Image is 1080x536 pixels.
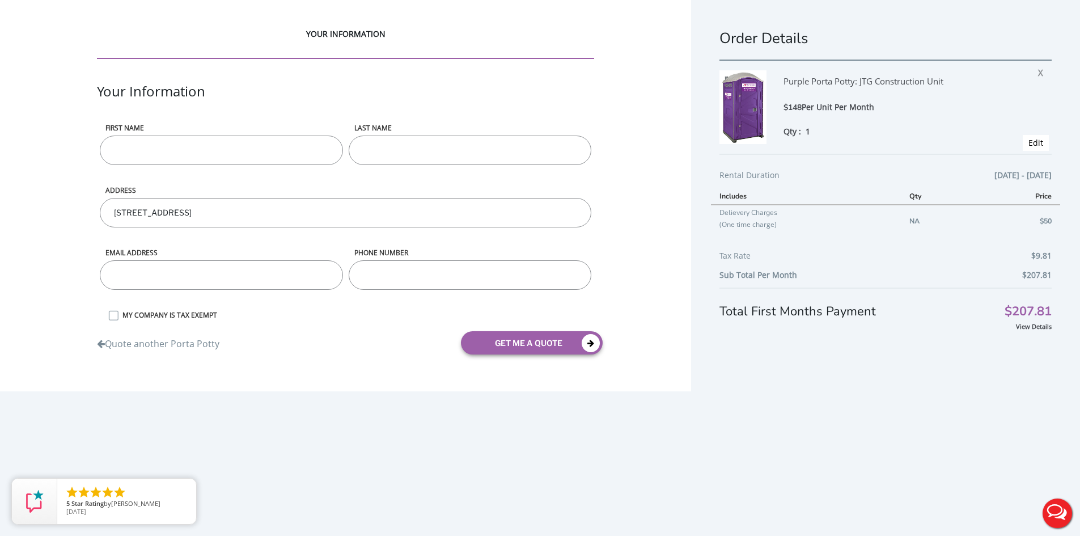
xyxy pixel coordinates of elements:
span: by [66,500,187,508]
div: $148 [783,101,1006,114]
label: phone number [349,248,591,258]
a: View Details [1016,322,1052,331]
div: Purple Porta Potty: JTG Construction Unit [783,70,1006,101]
p: (One time charge) [719,218,892,230]
label: LAST NAME [349,123,591,133]
div: Qty : [783,125,1006,137]
div: Your Information [97,82,594,123]
div: Tax Rate [719,249,1052,268]
b: $207.81 [1022,269,1052,280]
b: Sub Total Per Month [719,269,797,280]
a: Quote another Porta Potty [97,332,219,351]
label: MY COMPANY IS TAX EXEMPT [117,310,594,320]
span: [PERSON_NAME] [111,499,160,508]
div: Rental Duration [719,168,1052,188]
li:  [113,486,126,499]
div: Total First Months Payment [719,288,1052,320]
h1: Order Details [719,28,1052,48]
th: Qty [901,188,976,205]
span: 1 [806,126,810,137]
span: $207.81 [1005,306,1052,318]
th: Price [975,188,1060,205]
span: [DATE] [66,507,86,516]
td: Delievery Charges [711,205,901,237]
a: Edit [1028,137,1043,148]
span: [DATE] - [DATE] [994,168,1052,182]
td: NA [901,205,976,237]
span: Per Unit Per Month [802,102,874,112]
span: 5 [66,499,70,508]
td: $50 [975,205,1060,237]
li:  [65,486,79,499]
button: get me a quote [461,331,603,354]
div: YOUR INFORMATION [97,28,594,59]
label: Email address [100,248,342,258]
li:  [101,486,115,499]
button: Live Chat [1035,491,1080,536]
li:  [77,486,91,499]
span: X [1038,64,1049,78]
label: First name [100,123,342,133]
img: Review Rating [23,490,46,513]
span: $9.81 [1031,249,1052,263]
li:  [89,486,103,499]
th: Includes [711,188,901,205]
span: Star Rating [71,499,104,508]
